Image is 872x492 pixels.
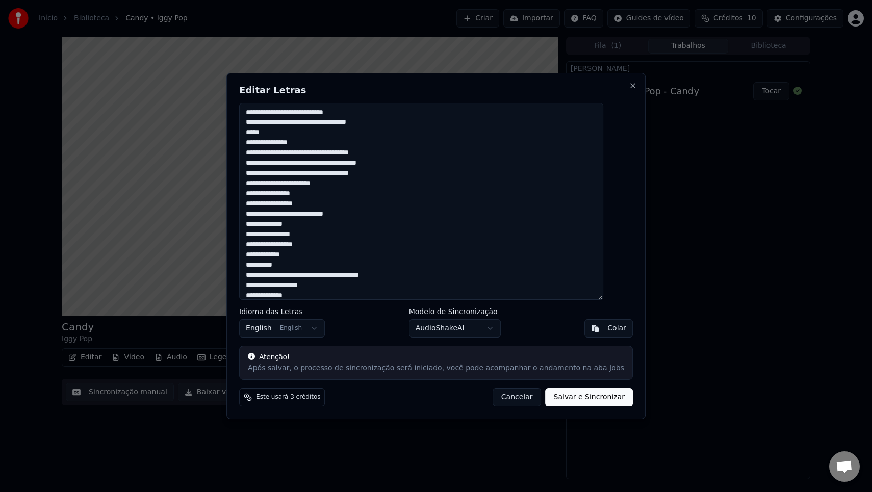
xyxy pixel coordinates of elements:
[248,364,624,374] div: Após salvar, o processo de sincronização será iniciado, você pode acompanhar o andamento na aba Jobs
[493,388,542,406] button: Cancelar
[239,86,633,95] h2: Editar Letras
[546,388,633,406] button: Salvar e Sincronizar
[409,308,501,315] label: Modelo de Sincronização
[584,319,633,338] button: Colar
[239,308,325,315] label: Idioma das Letras
[256,393,320,401] span: Este usará 3 créditos
[607,323,626,333] div: Colar
[248,352,624,362] div: Atenção!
